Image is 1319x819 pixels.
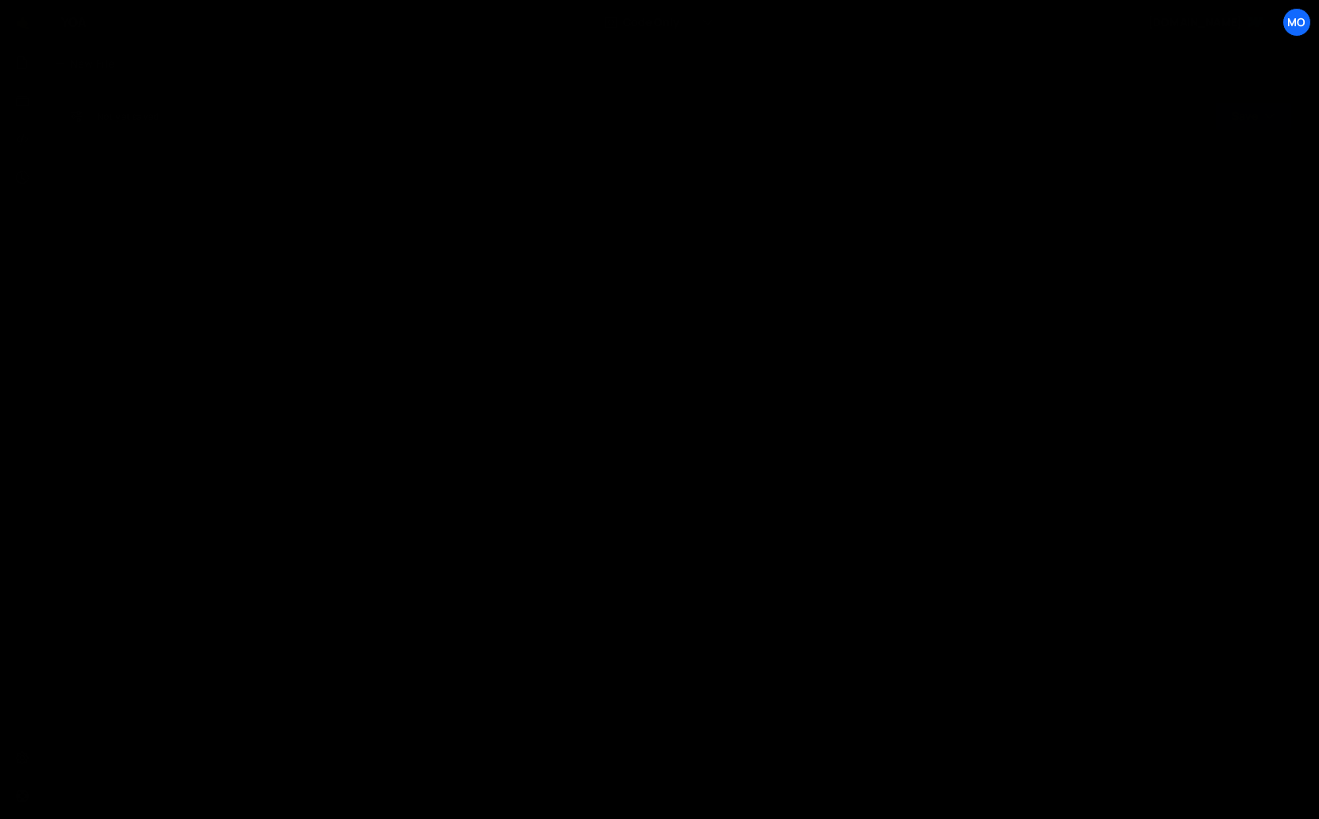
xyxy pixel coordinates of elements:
[1215,102,1292,130] button: Save
[1282,8,1311,37] a: Mo
[97,110,159,123] div: Not yet saved
[3,3,42,41] a: 🤙
[1135,8,1278,37] a: [DOMAIN_NAME]
[593,8,726,37] button: Code Only
[61,13,87,32] div: YOA
[54,56,121,72] div: New File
